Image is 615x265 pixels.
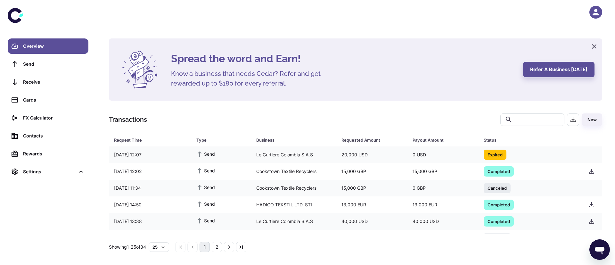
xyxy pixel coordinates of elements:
button: New [582,113,602,126]
div: [DATE] 13:38 [109,215,191,228]
a: Rewards [8,146,88,161]
div: [DATE] 14:50 [109,199,191,211]
div: [DATE] 11:34 [109,182,191,194]
span: Send [196,234,215,241]
nav: pagination navigation [174,242,247,252]
button: Refer a business [DATE] [523,62,594,77]
div: Le Curtiere Colombia S.A.S [251,215,336,228]
span: Send [196,200,215,207]
span: Send [196,150,215,157]
span: Requested Amount [341,136,405,145]
button: 25 [149,242,169,252]
span: Status [484,136,576,145]
span: Completed [484,168,514,174]
div: Requested Amount [341,136,397,145]
div: 13,000 EUR [336,199,407,211]
div: [DATE] 12:02 [109,165,191,178]
div: 40,000 USD [336,215,407,228]
div: 0 GBP [407,182,479,194]
div: FX Calculator [23,114,85,121]
div: 40,000 USD [336,232,407,244]
div: Send [23,61,85,68]
div: Le Curtiere Colombia S.A.S [251,232,336,244]
div: Settings [23,168,75,175]
div: [DATE] 12:07 [109,149,191,161]
button: Go to next page [224,242,234,252]
span: Send [196,184,215,191]
span: Payout Amount [413,136,476,145]
p: Showing 1-25 of 34 [109,244,146,251]
div: Overview [23,43,85,50]
div: [DATE] 10:28 [109,232,191,244]
span: Send [196,167,215,174]
div: Cards [23,96,85,104]
a: Contacts [8,128,88,144]
h4: Spread the word and Earn! [171,51,515,66]
span: Send [196,217,215,224]
div: Type [196,136,240,145]
div: 13,000 EUR [407,199,479,211]
span: Expired [484,151,506,158]
div: Cookstown Textile Recyclers [251,182,336,194]
div: Contacts [23,132,85,139]
button: Go to last page [236,242,246,252]
a: Send [8,56,88,72]
div: 0 USD [407,149,479,161]
div: 20,000 USD [336,149,407,161]
a: Receive [8,74,88,90]
div: 40,000 USD [407,215,479,228]
div: 15,000 GBP [336,165,407,178]
div: 0 USD [407,232,479,244]
h1: Transactions [109,115,147,124]
a: FX Calculator [8,110,88,126]
span: Type [196,136,248,145]
div: Payout Amount [413,136,468,145]
div: 15,000 GBP [407,165,479,178]
span: Request Time [114,136,189,145]
div: Cookstown Textile Recyclers [251,165,336,178]
h5: Know a business that needs Cedar? Refer and get rewarded up to $180 for every referral. [171,69,331,88]
a: Cards [8,92,88,108]
a: Overview [8,38,88,54]
span: Completed [484,201,514,208]
div: Request Time [114,136,180,145]
button: page 1 [200,242,210,252]
iframe: Button to launch messaging window [589,239,610,260]
div: Status [484,136,567,145]
span: Canceled [484,185,511,191]
div: Settings [8,164,88,179]
div: Receive [23,79,85,86]
div: Le Curtiere Colombia S.A.S [251,149,336,161]
button: Go to page 2 [212,242,222,252]
span: Completed [484,218,514,224]
div: 15,000 GBP [336,182,407,194]
div: HADICO TEKSTIL LTD. STI [251,199,336,211]
div: Rewards [23,150,85,157]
